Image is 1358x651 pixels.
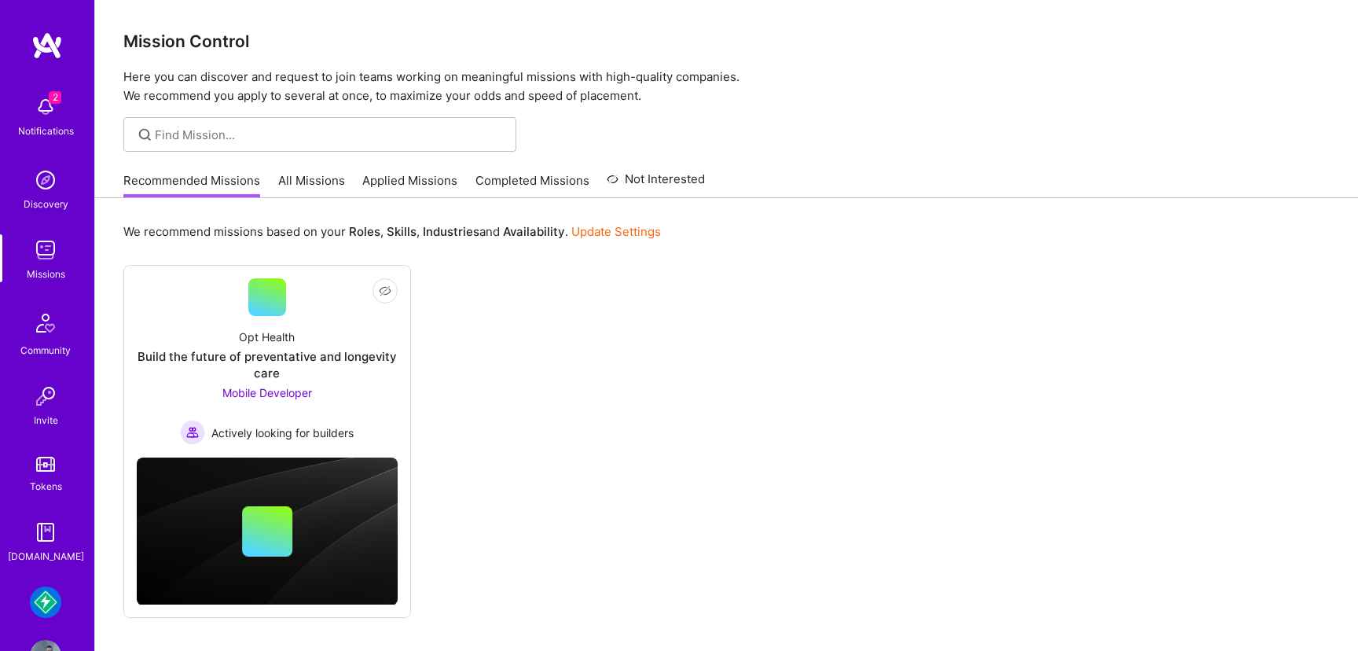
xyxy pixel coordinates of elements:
div: Opt Health [239,329,295,345]
div: [DOMAIN_NAME] [8,548,84,565]
a: Update Settings [571,224,661,239]
b: Industries [423,224,479,239]
img: logo [31,31,63,60]
img: Actively looking for builders [180,420,205,445]
a: Recommended Missions [123,172,260,198]
img: discovery [30,164,61,196]
a: Completed Missions [475,172,589,198]
a: All Missions [278,172,345,198]
span: 2 [49,91,61,104]
img: Mudflap: Fintech for Trucking [30,587,61,618]
input: Find Mission... [155,127,505,143]
span: Mobile Developer [222,386,312,399]
b: Skills [387,224,417,239]
div: Tokens [30,478,62,495]
img: tokens [36,457,55,472]
p: Here you can discover and request to join teams working on meaningful missions with high-quality ... [123,68,1330,105]
div: Invite [34,412,58,428]
div: Discovery [24,196,68,212]
span: Actively looking for builders [211,425,354,441]
b: Roles [349,224,380,239]
div: Notifications [18,123,74,139]
a: Mudflap: Fintech for Trucking [26,587,65,618]
img: cover [137,458,398,605]
img: Community [27,304,64,342]
div: Community [20,342,71,359]
a: Applied Missions [362,172,457,198]
b: Availability [503,224,565,239]
img: guide book [30,517,61,548]
div: Build the future of preventative and longevity care [137,348,398,381]
div: Missions [27,266,65,282]
a: Not Interested [607,170,705,198]
p: We recommend missions based on your , , and . [123,223,661,240]
img: bell [30,91,61,123]
a: Opt HealthBuild the future of preventative and longevity careMobile Developer Actively looking fo... [137,278,398,445]
i: icon EyeClosed [379,285,391,297]
img: Invite [30,381,61,412]
h3: Mission Control [123,31,1330,51]
i: icon SearchGrey [136,126,154,144]
img: teamwork [30,234,61,266]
